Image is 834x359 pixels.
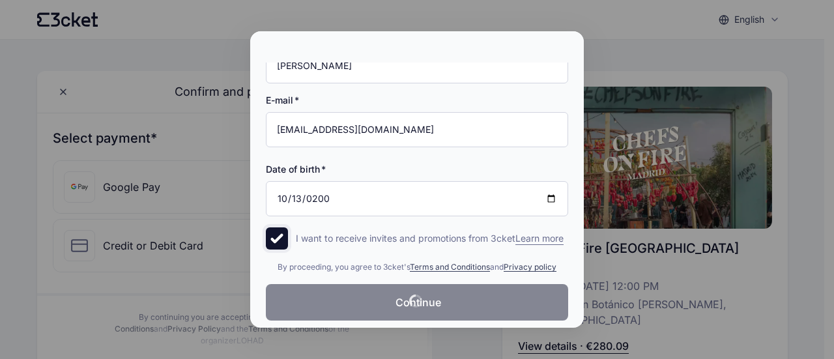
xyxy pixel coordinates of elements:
[266,261,568,274] div: By proceeding, you agree to 3cket's and
[266,163,326,176] label: Date of birth
[266,94,299,107] label: E-mail
[410,262,490,272] a: Terms and Conditions
[266,48,568,83] input: First and last name
[515,232,564,245] span: Learn more
[266,112,568,147] input: E-mail
[395,294,441,310] span: Continue
[266,181,568,216] input: Date of birth
[266,284,568,321] button: Continue
[296,232,564,245] p: I want to receive invites and promotions from 3cket
[504,262,556,272] a: Privacy policy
